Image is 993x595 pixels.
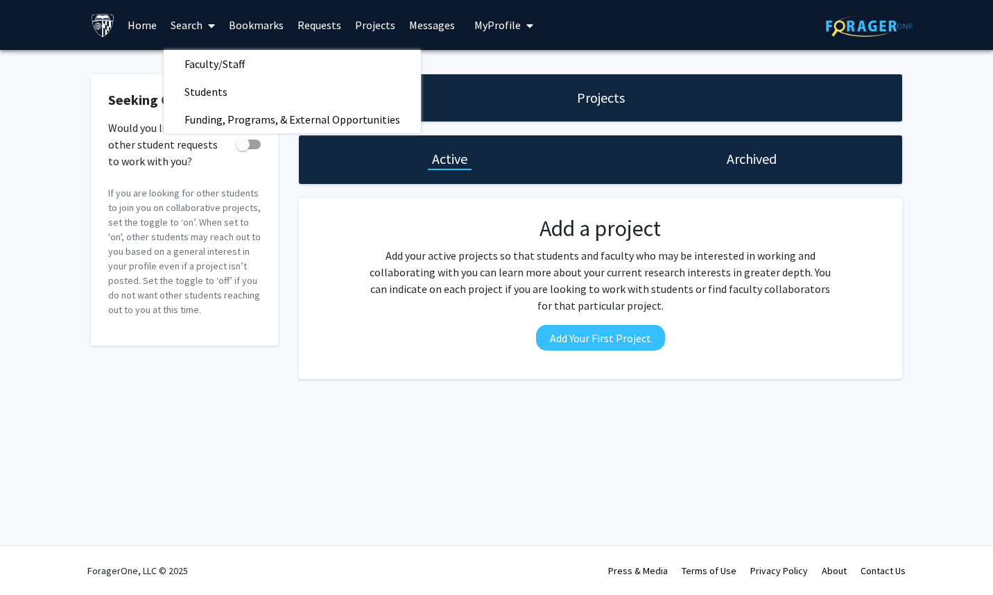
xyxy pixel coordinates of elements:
span: Would you like to receive other student requests to work with you? [108,119,230,169]
iframe: Chat [10,533,59,585]
div: ForagerOne, LLC © 2025 [87,546,188,595]
a: Students [164,81,421,102]
a: Terms of Use [682,564,736,577]
a: Privacy Policy [750,564,808,577]
a: Search [164,1,222,49]
h2: Add a project [365,215,836,242]
h1: Projects [577,88,625,108]
a: Press & Media [608,564,668,577]
p: Add your active projects so that students and faculty who may be interested in working and collab... [365,247,836,314]
button: Add Your First Project [536,325,665,351]
a: Funding, Programs, & External Opportunities [164,109,421,130]
h1: Active [432,149,467,169]
p: If you are looking for other students to join you on collaborative projects, set the toggle to ‘o... [108,186,261,317]
a: Messages [402,1,462,49]
a: Bookmarks [222,1,291,49]
img: Johns Hopkins University Logo [91,13,115,37]
h2: Seeking Collaborators? [108,92,261,108]
img: ForagerOne Logo [826,15,913,37]
span: My Profile [474,18,521,32]
a: Home [121,1,164,49]
span: Students [164,78,248,106]
a: Requests [291,1,348,49]
h1: Archived [727,149,777,169]
a: Faculty/Staff [164,53,421,74]
a: Contact Us [861,564,906,577]
a: About [822,564,847,577]
a: Projects [348,1,402,49]
span: Faculty/Staff [164,50,266,78]
span: Funding, Programs, & External Opportunities [164,106,421,133]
